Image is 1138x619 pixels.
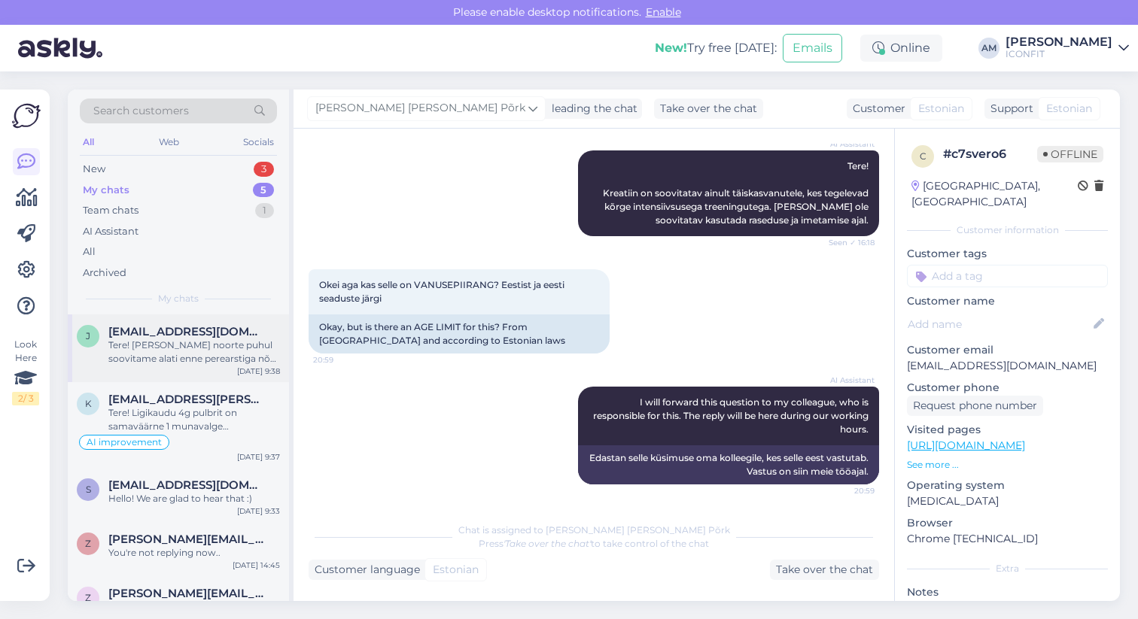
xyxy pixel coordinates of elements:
span: AI Assistant [818,138,875,150]
p: Visited pages [907,422,1108,438]
div: 5 [253,183,274,198]
button: Emails [783,34,842,62]
div: Edastan selle küsimuse oma kolleegile, kes selle eest vastutab. Vastus on siin meie tööajal. [578,445,879,484]
div: 3 [254,162,274,177]
div: You're not replying now.. [108,546,280,560]
div: # c7svero6 [943,145,1037,163]
span: Okei aga kas selle on VANUSEPIIRANG? Eestist ja eesti seaduste järgi [319,279,567,304]
span: Estonian [433,562,479,578]
div: [GEOGRAPHIC_DATA], [GEOGRAPHIC_DATA] [911,178,1078,210]
span: 20:59 [313,354,370,366]
div: New [83,162,105,177]
div: ICONFIT [1006,48,1112,60]
span: S [86,484,91,495]
div: Customer language [309,562,420,578]
span: Seen ✓ 16:18 [818,237,875,248]
span: AI Assistant [818,375,875,386]
a: [PERSON_NAME]ICONFIT [1006,36,1129,60]
span: Santa.sloka@gmail.com [108,478,265,492]
div: leading the chat [546,101,637,117]
i: 'Take over the chat' [504,538,591,549]
div: Online [860,35,942,62]
span: kersti.johanson@assor.ee [108,393,265,406]
div: Tere! [PERSON_NAME] noorte puhul soovitame alati enne perearstiga nõu pidada. [108,338,280,366]
div: [DATE] 9:37 [237,451,280,463]
span: Estonian [918,101,964,117]
div: Request phone number [907,396,1043,416]
div: [DATE] 9:33 [237,505,280,517]
span: Tere! Kreatiin on soovitatav ainult täiskasvanutele, kes tegelevad kõrge intensiivsusega treening... [603,160,871,226]
div: Okay, but is there an AGE LIMIT for this? From [GEOGRAPHIC_DATA] and according to Estonian laws [309,314,610,353]
p: Operating system [907,478,1108,493]
p: Customer tags [907,246,1108,262]
p: Notes [907,584,1108,600]
div: Look Here [12,338,39,405]
div: Customer information [907,223,1108,237]
p: [MEDICAL_DATA] [907,493,1108,509]
span: z [85,538,91,549]
span: Chat is assigned to [PERSON_NAME] [PERSON_NAME] Põrk [458,524,730,536]
span: c [920,150,927,162]
span: Press to take control of the chat [479,538,709,549]
div: AI Assistant [83,224,138,239]
p: [EMAIL_ADDRESS][DOMAIN_NAME] [907,358,1108,374]
img: Askly Logo [12,102,41,130]
a: [URL][DOMAIN_NAME] [907,438,1025,452]
span: [PERSON_NAME] [PERSON_NAME] Põrk [315,100,525,117]
div: AM [978,38,1000,59]
div: Web [156,132,182,152]
div: Take over the chat [770,560,879,580]
div: 1 [255,203,274,218]
span: jussroomets@gmail.com [108,325,265,338]
div: Customer [847,101,905,117]
div: Extra [907,562,1108,575]
p: Customer name [907,293,1108,309]
div: Tere! Ligikaudu 4g pulbrit on samaväärne 1 munavalge valgukogusega. [108,406,280,433]
p: See more ... [907,458,1108,472]
div: Hello! We are glad to hear that :) [108,492,280,505]
span: zeeshan.ashraf88005@gmail.com [108,533,265,546]
span: Search customers [93,103,189,119]
div: [PERSON_NAME] [1006,36,1112,48]
span: Estonian [1046,101,1092,117]
div: All [80,132,97,152]
p: Customer phone [907,380,1108,396]
span: Offline [1037,146,1103,162]
span: I will forward this question to my colleague, who is responsible for this. The reply will be here... [593,396,871,435]
span: Enable [641,5,686,19]
div: 2 / 3 [12,392,39,405]
div: [DATE] 14:45 [233,560,280,571]
span: k [85,398,92,409]
div: Take over the chat [654,99,763,119]
div: Archived [83,266,126,281]
span: 20:59 [818,485,875,496]
div: My chats [83,183,129,198]
p: Browser [907,515,1108,531]
div: Socials [240,132,277,152]
span: AI improvement [87,438,162,447]
div: Team chats [83,203,138,218]
div: All [83,244,96,259]
span: z [85,592,91,603]
span: zeeshan.ashraf88005@gmail.com [108,587,265,600]
p: Customer email [907,342,1108,358]
span: j [86,330,90,341]
div: ???? [108,600,280,614]
b: New! [655,41,687,55]
input: Add a tag [907,265,1108,287]
div: Support [984,101,1033,117]
div: [DATE] 9:38 [237,366,280,377]
input: Add name [908,316,1091,332]
div: Try free [DATE]: [655,39,777,57]
p: Chrome [TECHNICAL_ID] [907,531,1108,547]
span: My chats [158,292,199,305]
